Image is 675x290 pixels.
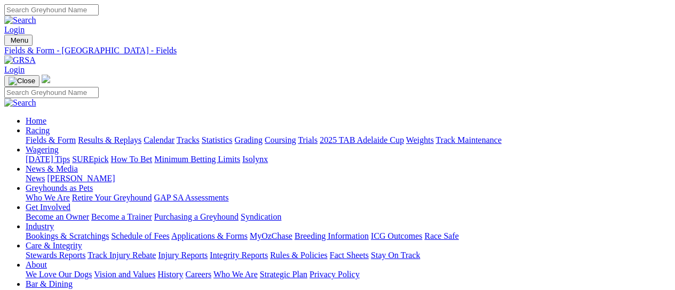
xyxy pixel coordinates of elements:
[91,212,152,221] a: Become a Trainer
[88,251,156,260] a: Track Injury Rebate
[26,212,89,221] a: Become an Owner
[436,135,502,144] a: Track Maintenance
[4,87,99,98] input: Search
[26,260,47,269] a: About
[4,46,671,55] a: Fields & Form - [GEOGRAPHIC_DATA] - Fields
[26,231,109,240] a: Bookings & Scratchings
[265,135,296,144] a: Coursing
[26,279,73,288] a: Bar & Dining
[78,135,141,144] a: Results & Replays
[154,193,229,202] a: GAP SA Assessments
[371,231,422,240] a: ICG Outcomes
[26,116,46,125] a: Home
[4,98,36,108] img: Search
[26,193,671,203] div: Greyhounds as Pets
[4,15,36,25] img: Search
[26,251,85,260] a: Stewards Reports
[26,183,93,192] a: Greyhounds as Pets
[26,270,671,279] div: About
[371,251,420,260] a: Stay On Track
[72,155,108,164] a: SUREpick
[111,231,169,240] a: Schedule of Fees
[111,155,153,164] a: How To Bet
[4,65,25,74] a: Login
[26,174,671,183] div: News & Media
[171,231,248,240] a: Applications & Forms
[4,35,33,46] button: Toggle navigation
[158,251,208,260] a: Injury Reports
[26,155,70,164] a: [DATE] Tips
[241,212,281,221] a: Syndication
[144,135,174,144] a: Calendar
[154,212,239,221] a: Purchasing a Greyhound
[270,251,328,260] a: Rules & Policies
[26,135,671,145] div: Racing
[26,135,76,144] a: Fields & Form
[26,193,70,202] a: Who We Are
[26,126,50,135] a: Racing
[309,270,360,279] a: Privacy Policy
[235,135,263,144] a: Grading
[154,155,240,164] a: Minimum Betting Limits
[26,222,54,231] a: Industry
[424,231,458,240] a: Race Safe
[9,77,35,85] img: Close
[26,251,671,260] div: Care & Integrity
[4,55,36,65] img: GRSA
[26,155,671,164] div: Wagering
[185,270,211,279] a: Careers
[26,145,59,154] a: Wagering
[210,251,268,260] a: Integrity Reports
[4,4,99,15] input: Search
[4,25,25,34] a: Login
[177,135,200,144] a: Tracks
[94,270,155,279] a: Vision and Values
[295,231,369,240] a: Breeding Information
[298,135,317,144] a: Trials
[72,193,152,202] a: Retire Your Greyhound
[320,135,404,144] a: 2025 TAB Adelaide Cup
[213,270,258,279] a: Who We Are
[26,270,92,279] a: We Love Our Dogs
[42,75,50,83] img: logo-grsa-white.png
[242,155,268,164] a: Isolynx
[47,174,115,183] a: [PERSON_NAME]
[11,36,28,44] span: Menu
[406,135,434,144] a: Weights
[26,241,82,250] a: Care & Integrity
[4,75,39,87] button: Toggle navigation
[260,270,307,279] a: Strategic Plan
[157,270,183,279] a: History
[202,135,233,144] a: Statistics
[250,231,292,240] a: MyOzChase
[26,174,45,183] a: News
[26,203,70,212] a: Get Involved
[330,251,369,260] a: Fact Sheets
[26,212,671,222] div: Get Involved
[26,164,78,173] a: News & Media
[26,231,671,241] div: Industry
